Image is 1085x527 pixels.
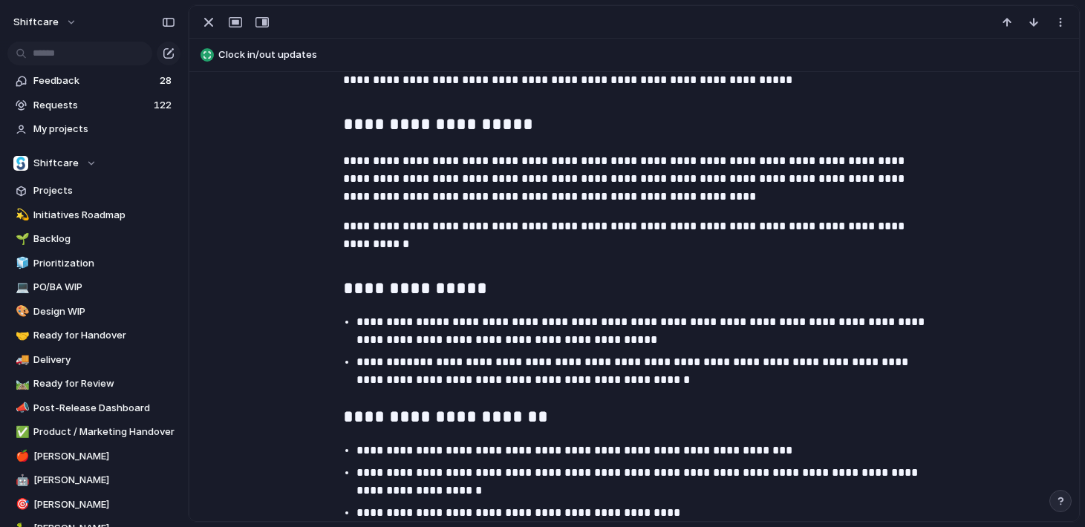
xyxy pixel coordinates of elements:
[196,43,1072,67] button: Clock in/out updates
[7,373,180,395] a: 🛤️Ready for Review
[7,445,180,468] a: 🍎[PERSON_NAME]
[13,232,28,246] button: 🌱
[13,497,28,512] button: 🎯
[33,183,175,198] span: Projects
[33,376,175,391] span: Ready for Review
[33,353,175,367] span: Delivery
[16,231,26,248] div: 🌱
[33,156,79,171] span: Shiftcare
[13,208,28,223] button: 💫
[16,472,26,489] div: 🤖
[7,180,180,202] a: Projects
[13,304,28,319] button: 🎨
[16,448,26,465] div: 🍎
[33,425,175,439] span: Product / Marketing Handover
[7,152,180,174] button: Shiftcare
[16,279,26,296] div: 💻
[33,208,175,223] span: Initiatives Roadmap
[13,473,28,488] button: 🤖
[7,397,180,419] a: 📣Post-Release Dashboard
[33,473,175,488] span: [PERSON_NAME]
[13,328,28,343] button: 🤝
[7,324,180,347] a: 🤝Ready for Handover
[7,204,180,226] a: 💫Initiatives Roadmap
[13,449,28,464] button: 🍎
[154,98,175,113] span: 122
[16,376,26,393] div: 🛤️
[7,301,180,323] a: 🎨Design WIP
[16,496,26,513] div: 🎯
[33,497,175,512] span: [PERSON_NAME]
[7,494,180,516] a: 🎯[PERSON_NAME]
[16,399,26,416] div: 📣
[33,328,175,343] span: Ready for Handover
[33,280,175,295] span: PO/BA WIP
[13,376,28,391] button: 🛤️
[7,421,180,443] a: ✅Product / Marketing Handover
[16,303,26,320] div: 🎨
[13,15,59,30] span: shiftcare
[13,256,28,271] button: 🧊
[7,118,180,140] a: My projects
[13,280,28,295] button: 💻
[7,252,180,275] a: 🧊Prioritization
[33,304,175,319] span: Design WIP
[16,206,26,223] div: 💫
[33,232,175,246] span: Backlog
[7,276,180,298] a: 💻PO/BA WIP
[13,353,28,367] button: 🚚
[7,228,180,250] a: 🌱Backlog
[7,70,180,92] a: Feedback28
[33,401,175,416] span: Post-Release Dashboard
[16,327,26,344] div: 🤝
[7,469,180,491] a: 🤖[PERSON_NAME]
[16,255,26,272] div: 🧊
[33,449,175,464] span: [PERSON_NAME]
[33,256,175,271] span: Prioritization
[33,73,155,88] span: Feedback
[13,425,28,439] button: ✅
[16,424,26,441] div: ✅
[33,98,149,113] span: Requests
[13,401,28,416] button: 📣
[7,94,180,117] a: Requests122
[218,48,1072,62] span: Clock in/out updates
[7,10,85,34] button: shiftcare
[16,351,26,368] div: 🚚
[160,73,175,88] span: 28
[33,122,175,137] span: My projects
[7,349,180,371] a: 🚚Delivery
